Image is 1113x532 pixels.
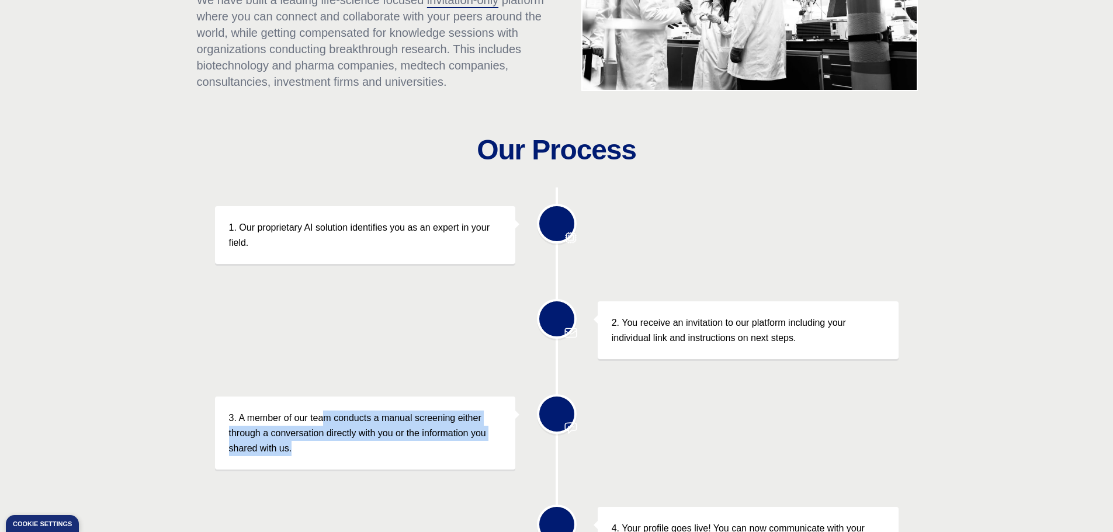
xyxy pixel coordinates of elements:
[1055,476,1113,532] div: Chat-widget
[13,521,72,527] div: Cookie settings
[229,411,502,455] p: 3. A member of our team conducts a manual screening either through a conversation directly with y...
[229,220,502,250] p: 1. Our proprietary AI solution identifies you as an expert in your field.
[612,315,885,345] p: 2. You receive an invitation to our platform including your individual link and instructions on n...
[1055,476,1113,532] iframe: Chat Widget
